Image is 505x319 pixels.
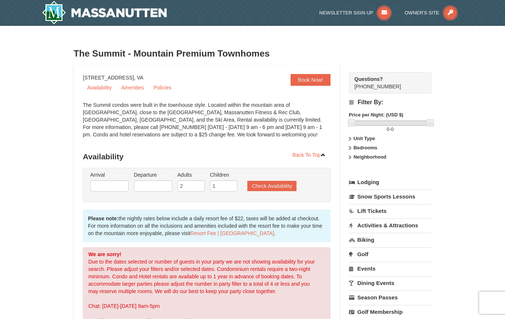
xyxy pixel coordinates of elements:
[355,75,418,89] span: [PHONE_NUMBER]
[149,82,176,93] a: Policies
[83,149,331,164] h3: Availability
[74,46,431,61] h3: The Summit - Mountain Premium Townhomes
[42,1,167,24] a: Massanutten Resort
[42,1,167,24] img: Massanutten Resort Logo
[349,204,431,218] a: Lift Tickets
[83,210,331,242] div: the nightly rates below include a daily resort fee of $22, taxes will be added at checkout. For m...
[83,101,331,146] div: The Summit condos were built in the townhouse style. Located within the mountain area of [GEOGRAP...
[177,171,205,179] label: Adults
[349,126,431,133] label: -
[134,171,172,179] label: Departure
[355,76,383,82] strong: Questions?
[353,154,386,160] strong: Neighborhood
[387,126,389,132] span: 0
[190,230,274,236] a: Resort Fee | [GEOGRAPHIC_DATA]
[349,247,431,261] a: Golf
[117,82,148,93] a: Amenities
[288,149,331,160] a: Back To Top
[349,233,431,247] a: Biking
[349,276,431,290] a: Dining Events
[353,136,375,141] strong: Unit Type
[88,251,121,257] strong: We are sorry!
[90,171,129,179] label: Arrival
[353,145,377,150] strong: Bedrooms
[349,176,431,189] a: Lodging
[247,181,296,191] button: Check Availability
[349,305,431,319] a: Golf Membership
[391,126,393,132] span: 0
[319,10,392,16] a: Newsletter Sign Up
[319,10,373,16] span: Newsletter Sign Up
[405,10,440,16] span: Owner's Site
[88,216,118,221] strong: Please note:
[349,291,431,304] a: Season Passes
[349,112,403,118] strong: Price per Night: (USD $)
[349,190,431,203] a: Snow Sports Lessons
[291,74,331,86] a: Book Now!
[349,218,431,232] a: Activities & Attractions
[83,82,116,93] a: Availability
[405,10,458,16] a: Owner's Site
[210,171,237,179] label: Children
[349,262,431,275] a: Events
[349,99,431,106] h4: Filter By:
